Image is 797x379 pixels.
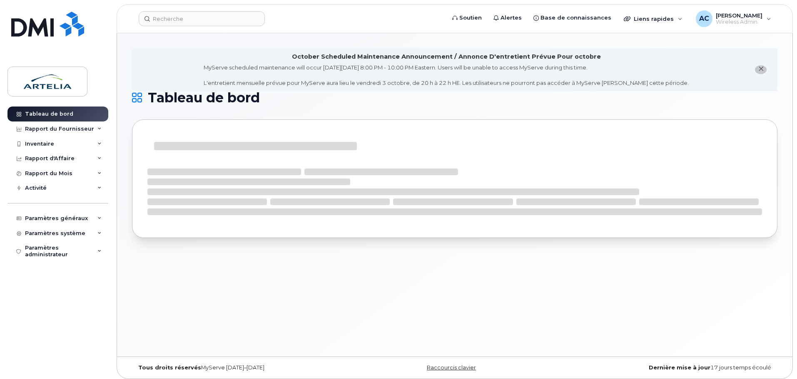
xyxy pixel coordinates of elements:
[204,64,689,87] div: MyServe scheduled maintenance will occur [DATE][DATE] 8:00 PM - 10:00 PM Eastern. Users will be u...
[292,52,601,61] div: October Scheduled Maintenance Announcement / Annonce D'entretient Prévue Pour octobre
[562,364,777,371] div: 17 jours temps écoulé
[755,65,767,74] button: close notification
[649,364,710,371] strong: Dernière mise à jour
[138,364,201,371] strong: Tous droits réservés
[148,92,260,104] span: Tableau de bord
[132,364,347,371] div: MyServe [DATE]–[DATE]
[427,364,476,371] a: Raccourcis clavier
